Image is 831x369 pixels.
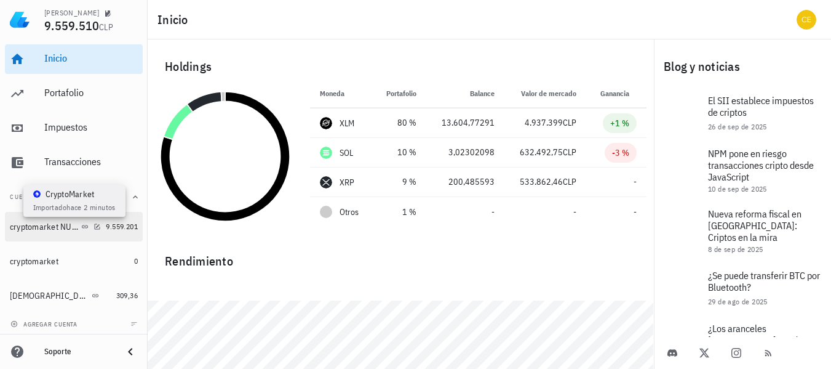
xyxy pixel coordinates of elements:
div: cryptomarket NUEVA [10,222,79,232]
span: CLP [99,22,113,33]
a: [DEMOGRAPHIC_DATA] 1 309,36 [5,281,143,310]
div: SOL-icon [320,147,332,159]
th: Balance [426,79,504,108]
div: SOL [340,147,354,159]
th: Portafolio [373,79,426,108]
div: avatar [797,10,816,30]
div: Soporte [44,347,113,357]
th: Moneda [310,79,373,108]
a: cryptomarket 0 [5,246,143,276]
span: El SII establece impuestos de criptos [708,94,814,118]
span: Ganancia [600,89,637,98]
span: Total CLP [89,193,125,201]
span: 632.492,75 [520,147,563,158]
th: Valor de mercado [504,79,586,108]
a: cryptomarket NUEVA 9.559.201 [5,212,143,241]
div: Transacciones [44,156,138,168]
div: -3 % [612,147,629,159]
span: agregar cuenta [13,320,78,328]
span: CLP [563,117,576,128]
span: CLP [563,147,576,158]
a: Nueva reforma fiscal en [GEOGRAPHIC_DATA]: Criptos en la mira 8 de sep de 2025 [654,201,831,261]
span: 10 de sep de 2025 [708,184,767,193]
div: 9 % [383,176,416,189]
div: Holdings [155,47,646,86]
a: ¿Se puede transferir BTC por Bluetooth? 29 de ago de 2025 [654,261,831,315]
a: Inicio [5,44,143,74]
span: - [634,206,637,217]
button: CuentasTotal CLP [5,182,143,212]
div: XLM-icon [320,117,332,129]
span: 8 de sep de 2025 [708,245,763,254]
span: NPM pone en riesgo transacciones cripto desde JavaScript [708,147,814,183]
div: XRP [340,176,355,189]
div: 200,485593 [436,176,495,189]
span: 9.559.510 [44,17,99,34]
div: Blog y noticias [654,47,831,86]
div: Impuestos [44,121,138,133]
span: - [491,206,495,217]
div: Rendimiento [155,241,646,271]
span: 309,36 [116,291,138,300]
div: 10 % [383,146,416,159]
h1: Inicio [157,10,193,30]
div: 13.604,77291 [436,116,495,129]
a: El SII establece impuestos de criptos 26 de sep de 2025 [654,86,831,140]
span: Otros [340,206,359,219]
div: [PERSON_NAME] [44,8,99,18]
div: 3,02302098 [436,146,495,159]
span: - [634,176,637,187]
a: Transacciones [5,148,143,177]
img: LedgiFi [10,10,30,30]
a: NPM pone en riesgo transacciones cripto desde JavaScript 10 de sep de 2025 [654,140,831,201]
span: 533.862,46 [520,176,563,187]
span: 9.559.201 [106,222,138,231]
div: Portafolio [44,87,138,99]
button: agregar cuenta [7,318,83,330]
div: 80 % [383,116,416,129]
div: 1 % [383,206,416,219]
span: 26 de sep de 2025 [708,122,767,131]
span: ¿Se puede transferir BTC por Bluetooth? [708,269,820,293]
span: Nueva reforma fiscal en [GEOGRAPHIC_DATA]: Criptos en la mira [708,208,801,243]
div: XRP-icon [320,176,332,189]
div: cryptomarket [10,256,58,267]
div: Inicio [44,52,138,64]
div: XLM [340,117,355,129]
span: 4.937.399 [525,117,563,128]
div: +1 % [610,117,629,129]
span: CLP [563,176,576,187]
span: - [573,206,576,217]
span: 29 de ago de 2025 [708,297,768,306]
a: Impuestos [5,113,143,143]
span: 0 [134,256,138,266]
a: Portafolio [5,79,143,108]
div: [DEMOGRAPHIC_DATA] 1 [10,291,89,301]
